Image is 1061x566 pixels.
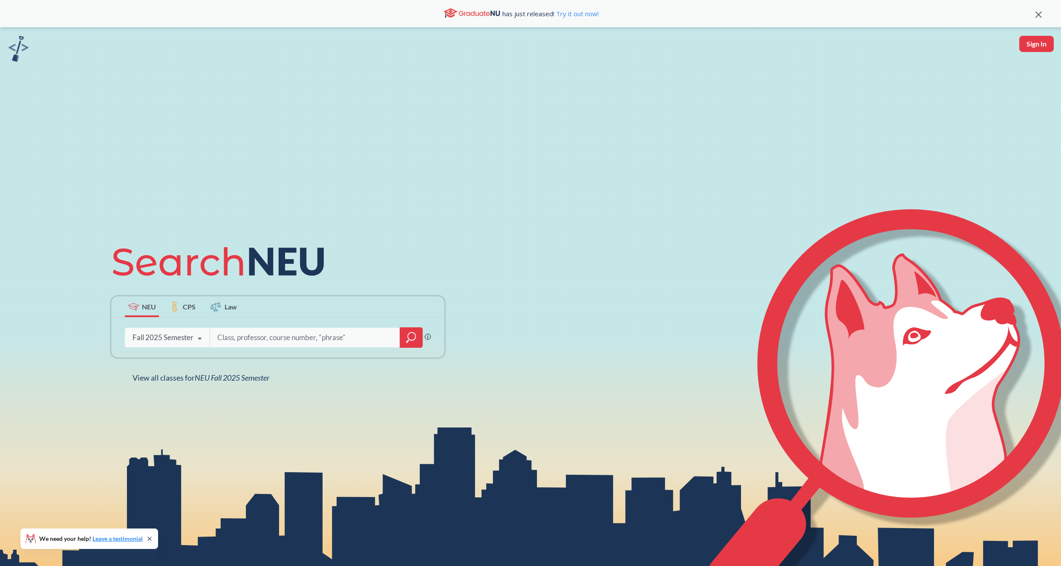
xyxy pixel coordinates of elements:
[554,9,599,18] a: Try it out now!
[195,373,269,382] span: NEU Fall 2025 Semester
[183,302,196,312] span: CPS
[1019,36,1054,52] button: Sign In
[142,302,156,312] span: NEU
[9,36,29,62] img: sandbox logo
[9,36,29,64] a: sandbox logo
[133,333,193,342] div: Fall 2025 Semester
[406,332,416,344] svg: magnifying glass
[400,327,423,348] div: magnifying glass
[502,9,599,18] span: has just released!
[92,535,143,542] a: Leave a testimonial
[225,302,237,312] span: Law
[216,329,394,347] input: Class, professor, course number, "phrase"
[133,373,269,382] span: View all classes for
[39,536,143,542] span: We need your help!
